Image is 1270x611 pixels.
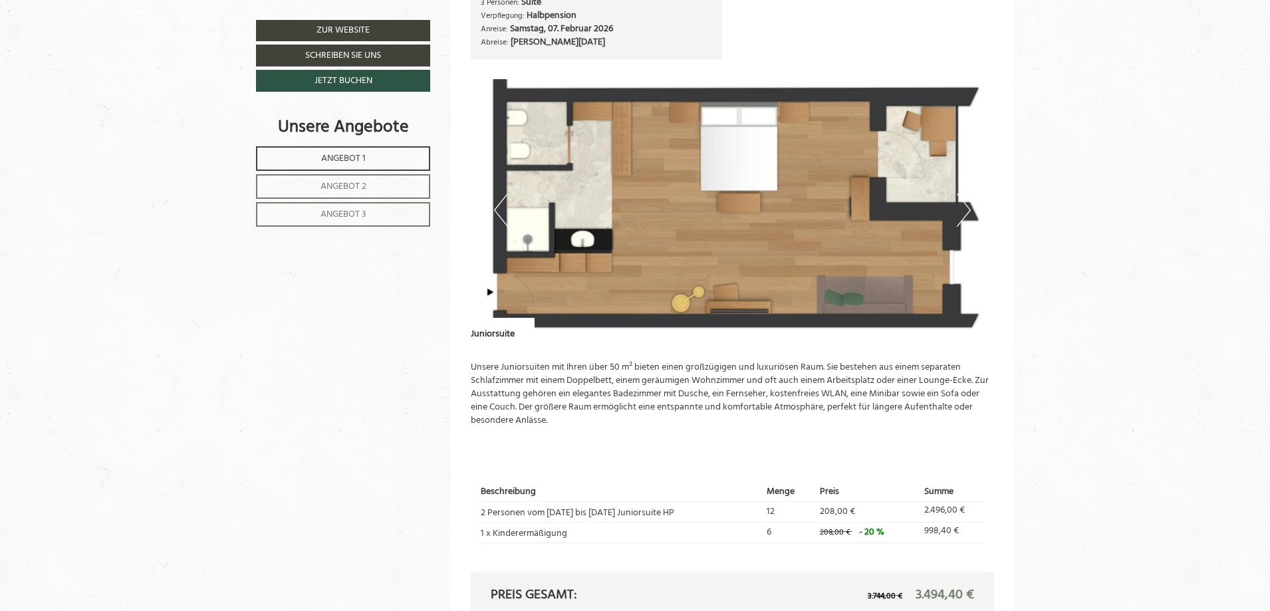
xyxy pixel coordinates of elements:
[471,361,995,428] p: Unsere Juniorsuiten mit Ihren über 50 m² bieten einen großzügigen und luxuriösen Raum. Sie besteh...
[527,8,576,23] b: Halbpension
[481,586,733,605] div: Preis gesamt:
[481,23,508,35] small: Anreise:
[859,525,884,540] span: - 20 %
[815,483,920,501] th: Preis
[20,38,182,47] div: Berghotel Ratschings
[321,151,366,166] span: Angebot 1
[920,501,984,522] td: 2.496,00 €
[256,45,430,66] a: Schreiben Sie uns
[510,21,613,37] b: Samstag, 07. Februar 2026
[320,179,366,194] span: Angebot 2
[481,522,763,543] td: 1 x Kinderermäßigung
[481,483,763,501] th: Beschreibung
[20,61,182,68] small: 18:28
[957,193,971,227] button: Next
[10,35,189,71] div: Guten Tag, wie können wir Ihnen helfen?
[320,207,366,222] span: Angebot 3
[762,522,815,543] td: 6
[481,501,763,522] td: 2 Personen vom [DATE] bis [DATE] Juniorsuite HP
[256,115,430,140] div: Unsere Angebote
[762,501,815,522] td: 12
[471,79,995,341] img: image
[511,35,605,50] b: [PERSON_NAME][DATE]
[256,70,430,92] a: Jetzt buchen
[481,36,509,49] small: Abreise:
[820,526,850,539] span: 208,00 €
[762,483,815,501] th: Menge
[481,9,525,22] small: Verpflegung:
[494,193,508,227] button: Previous
[256,20,430,41] a: Zur Website
[452,352,524,374] button: Senden
[471,318,535,341] div: Juniorsuite
[920,483,984,501] th: Summe
[820,504,855,519] span: 208,00 €
[868,590,902,603] span: 3.744,00 €
[226,10,298,31] div: Donnerstag
[920,522,984,543] td: 998,40 €
[916,584,974,606] span: 3.494,40 €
